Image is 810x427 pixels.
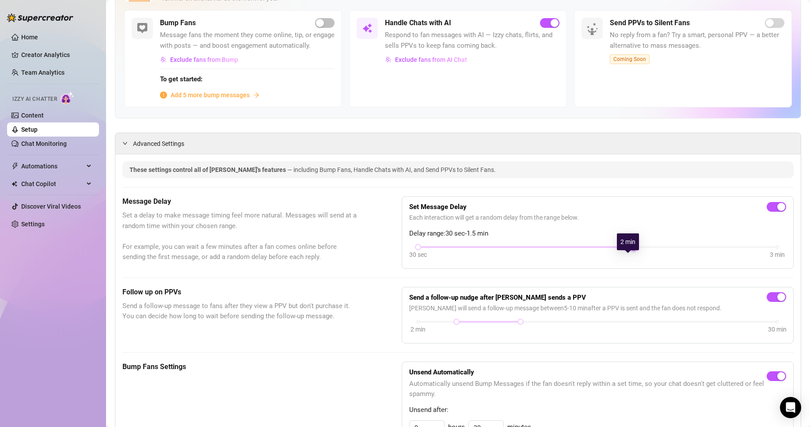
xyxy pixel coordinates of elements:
span: Chat Copilot [21,177,84,191]
img: silent-fans-ppv-o-N6Mmdf.svg [586,23,601,37]
img: svg%3e [160,57,167,63]
div: 2 min [411,324,426,334]
h5: Handle Chats with AI [385,18,451,28]
button: Exclude fans from AI Chat [385,53,468,67]
a: Settings [21,221,45,228]
img: AI Chatter [61,91,74,104]
span: Exclude fans from AI Chat [395,56,467,63]
span: Unsend after: [409,405,786,416]
strong: To get started: [160,75,202,83]
img: svg%3e [362,23,373,34]
span: Set a delay to make message timing feel more natural. Messages will send at a random time within ... [122,210,357,263]
span: Add 5 more bump messages [171,90,250,100]
a: Content [21,112,44,119]
a: Team Analytics [21,69,65,76]
h5: Bump Fans [160,18,196,28]
span: arrow-right [253,92,259,98]
a: Creator Analytics [21,48,92,62]
a: Home [21,34,38,41]
a: Chat Monitoring [21,140,67,147]
span: Delay range: 30 sec - 1.5 min [409,229,786,239]
span: Exclude fans from Bump [170,56,238,63]
a: Discover Viral Videos [21,203,81,210]
h5: Send PPVs to Silent Fans [610,18,690,28]
span: Respond to fan messages with AI — Izzy chats, flirts, and sells PPVs to keep fans coming back. [385,30,559,51]
strong: Unsend Automatically [409,368,474,376]
span: — including Bump Fans, Handle Chats with AI, and Send PPVs to Silent Fans. [287,166,496,173]
a: Setup [21,126,38,133]
button: Exclude fans from Bump [160,53,239,67]
strong: Set Message Delay [409,203,467,211]
span: Send a follow-up message to fans after they view a PPV but don't purchase it. You can decide how ... [122,301,357,322]
img: Chat Copilot [11,181,17,187]
div: Open Intercom Messenger [780,397,801,418]
span: These settings control all of [PERSON_NAME]'s features [129,166,287,173]
h5: Follow up on PPVs [122,287,357,297]
span: info-circle [160,91,167,99]
strong: Send a follow-up nudge after [PERSON_NAME] sends a PPV [409,294,586,301]
span: Each interaction will get a random delay from the range below. [409,213,786,222]
div: 30 min [768,324,787,334]
h5: Bump Fans Settings [122,362,357,372]
span: Advanced Settings [133,139,184,149]
h5: Message Delay [122,196,357,207]
span: Izzy AI Chatter [12,95,57,103]
span: Automations [21,159,84,173]
span: Coming Soon [610,54,650,64]
span: [PERSON_NAME] will send a follow-up message between 5 - 10 min after a PPV is sent and the fan do... [409,303,786,313]
div: 30 sec [409,250,427,259]
span: No reply from a fan? Try a smart, personal PPV — a better alternative to mass messages. [610,30,784,51]
span: Message fans the moment they come online, tip, or engage with posts — and boost engagement automa... [160,30,335,51]
div: 2 min [617,233,639,250]
div: expanded [122,138,133,148]
img: svg%3e [385,57,392,63]
span: Automatically unsend Bump Messages if the fan doesn't reply within a set time, so your chat doesn... [409,379,767,400]
span: expanded [122,141,128,146]
img: svg%3e [137,23,148,34]
div: 3 min [770,250,785,259]
img: logo-BBDzfeDw.svg [7,13,73,22]
span: thunderbolt [11,163,19,170]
